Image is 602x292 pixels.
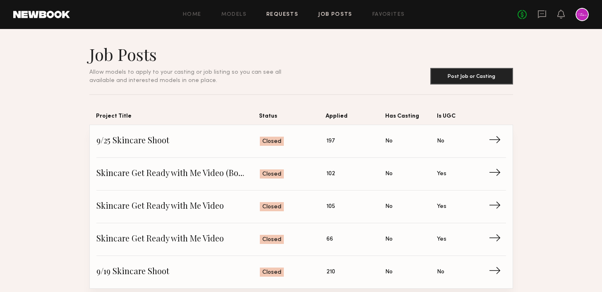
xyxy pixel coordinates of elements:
span: Yes [437,202,446,211]
span: 105 [326,202,335,211]
a: Skincare Get Ready with Me VideoClosed66NoYes→ [96,223,506,256]
span: No [385,235,393,244]
span: No [385,202,393,211]
span: → [489,135,506,147]
a: 9/25 Skincare ShootClosed197NoNo→ [96,125,506,158]
span: Skincare Get Ready with Me Video [96,233,260,246]
span: 9/19 Skincare Shoot [96,266,260,278]
span: → [489,200,506,213]
a: 9/19 Skincare ShootClosed210NoNo→ [96,256,506,288]
span: No [437,268,444,277]
span: 9/25 Skincare Shoot [96,135,260,147]
span: Status [259,111,326,125]
a: Models [221,12,247,17]
span: No [385,169,393,179]
span: Allow models to apply to your casting or job listing so you can see all available and interested ... [89,70,281,83]
span: No [437,137,444,146]
a: Job Posts [318,12,353,17]
span: Skincare Get Ready with Me Video [96,200,260,213]
span: → [489,168,506,180]
a: Home [183,12,201,17]
span: Closed [262,138,281,146]
span: → [489,266,506,278]
span: No [385,268,393,277]
span: 210 [326,268,335,277]
span: Is UGC [437,111,489,125]
span: Yes [437,169,446,179]
span: Closed [262,268,281,277]
span: No [385,137,393,146]
span: 197 [326,137,335,146]
button: Post Job or Casting [430,68,513,84]
h1: Job Posts [89,44,301,65]
a: Favorites [372,12,405,17]
span: → [489,233,506,246]
span: 102 [326,169,335,179]
span: Skincare Get Ready with Me Video (Body Treatment) [96,168,260,180]
a: Skincare Get Ready with Me Video (Body Treatment)Closed102NoYes→ [96,158,506,191]
span: Project Title [96,111,259,125]
span: Closed [262,203,281,211]
span: 66 [326,235,333,244]
span: Closed [262,236,281,244]
a: Skincare Get Ready with Me VideoClosed105NoYes→ [96,191,506,223]
span: Applied [326,111,385,125]
span: Yes [437,235,446,244]
span: Has Casting [385,111,437,125]
span: Closed [262,170,281,179]
a: Requests [266,12,298,17]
